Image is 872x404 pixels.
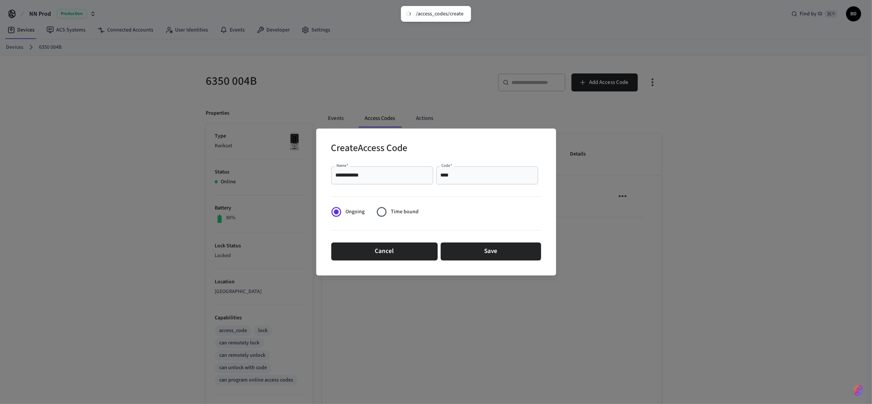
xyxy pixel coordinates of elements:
div: /access_codes/create [416,10,464,17]
button: Save [441,242,541,260]
label: Code [441,163,452,169]
img: SeamLogoGradient.69752ec5.svg [854,385,863,397]
label: Name [337,163,349,169]
span: Ongoing [346,208,365,216]
h2: Create Access Code [331,138,408,160]
button: Cancel [331,242,438,260]
span: Time bound [391,208,419,216]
